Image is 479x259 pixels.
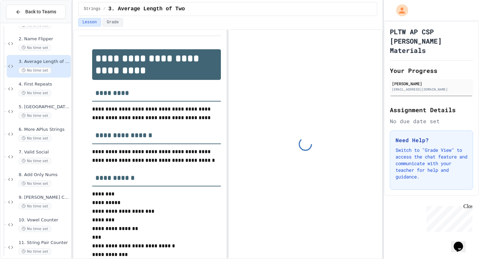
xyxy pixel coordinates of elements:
div: [PERSON_NAME] [392,81,471,87]
button: Lesson [78,18,101,27]
button: Back to Teams [6,5,66,19]
span: 4. First Repeats [19,82,70,87]
span: 3. Average Length of Two [108,5,185,13]
div: My Account [389,3,410,18]
span: 6. More APlus Strings [19,127,70,132]
iframe: chat widget [451,232,472,252]
h1: PLTW AP CSP [PERSON_NAME] Materials [390,27,473,55]
span: No time set [19,180,51,187]
span: No time set [19,135,51,141]
span: No time set [19,45,51,51]
span: No time set [19,203,51,209]
span: / [103,6,105,12]
span: 5. [GEOGRAPHIC_DATA] [19,104,70,110]
span: 9. [PERSON_NAME] Cipher [19,195,70,200]
h3: Need Help? [396,136,467,144]
iframe: chat widget [424,203,472,232]
span: No time set [19,67,51,74]
p: Switch to "Grade View" to access the chat feature and communicate with your teacher for help and ... [396,147,467,180]
span: 3. Average Length of Two [19,59,70,65]
div: No due date set [390,117,473,125]
span: 10. Vowel Counter [19,217,70,223]
span: 8. Add Only Nums [19,172,70,178]
div: [EMAIL_ADDRESS][DOMAIN_NAME] [392,87,471,92]
span: Back to Teams [25,8,56,15]
button: Grade [102,18,123,27]
span: 11. String Pair Counter [19,240,70,246]
span: No time set [19,158,51,164]
span: 2. Name Flipper [19,36,70,42]
span: 7. Valid Social [19,149,70,155]
h2: Your Progress [390,66,473,75]
h2: Assignment Details [390,105,473,115]
div: Chat with us now!Close [3,3,46,42]
span: No time set [19,90,51,96]
span: No time set [19,113,51,119]
span: No time set [19,226,51,232]
span: Strings [84,6,100,12]
span: No time set [19,248,51,255]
